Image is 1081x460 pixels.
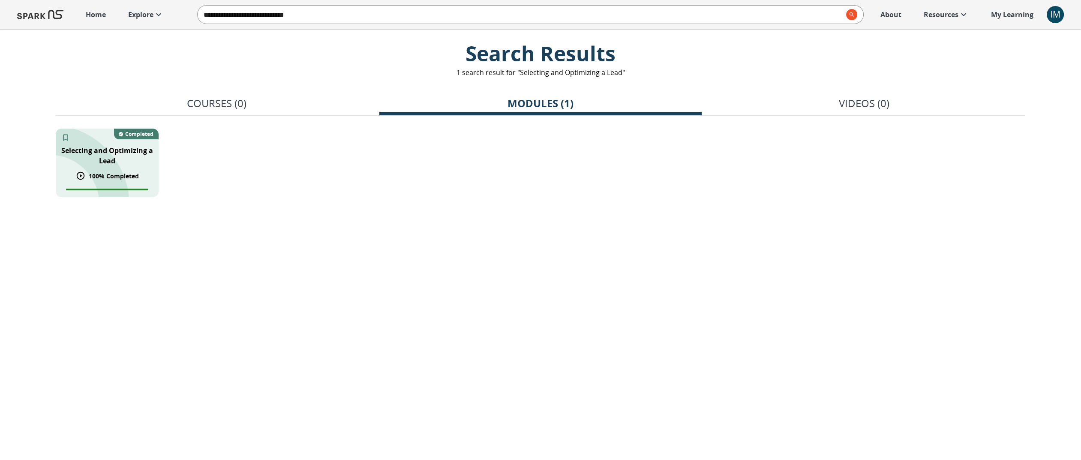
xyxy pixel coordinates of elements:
[86,9,106,20] p: Home
[56,129,159,197] div: SPARK NS branding pattern
[187,96,246,111] p: Courses (0)
[876,5,906,24] a: About
[61,145,153,166] p: Selecting and Optimizing a Lead
[507,96,574,111] p: Modules (1)
[124,5,168,24] a: Explore
[81,5,110,24] a: Home
[1047,6,1064,23] button: account of current user
[456,67,625,78] p: 1 search result for "Selecting and Optimizing a Lead"
[128,9,153,20] p: Explore
[839,96,889,111] p: Videos (0)
[225,39,856,67] p: Search Results
[880,9,901,20] p: About
[125,130,153,138] p: Completed
[1047,6,1064,23] div: IM
[89,171,139,180] p: 100 % Completed
[843,6,857,24] button: search
[17,4,63,25] img: Logo of SPARK at Stanford
[919,5,973,24] a: Resources
[991,9,1033,20] p: My Learning
[987,5,1038,24] a: My Learning
[61,133,70,142] svg: Add to My Learning
[924,9,958,20] p: Resources
[66,189,148,190] span: Module completion progress of user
